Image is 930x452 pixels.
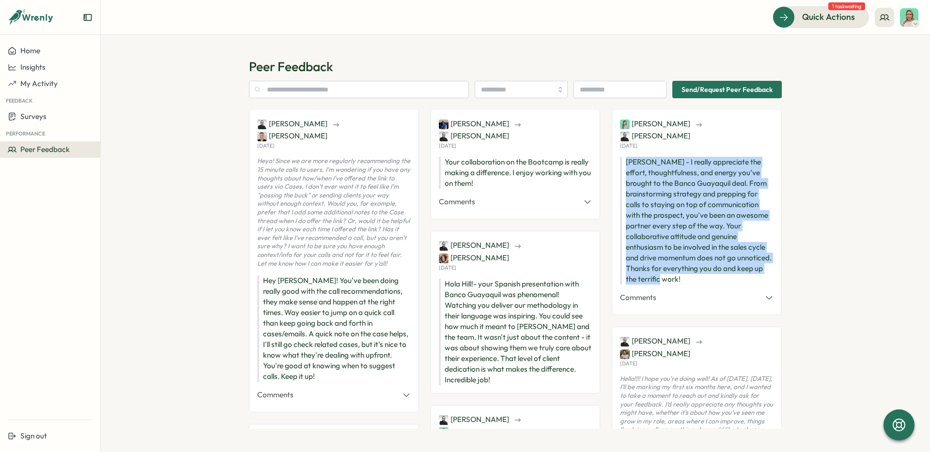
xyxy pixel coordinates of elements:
img: Esteban Aguilar [257,120,267,129]
p: Heya! Since we are more regularly recommending the 15 minute calls to users, I'm wondering if you... [257,157,411,268]
p: Hey [PERSON_NAME]! You've been doing really good with the call recommendations, they make sense a... [257,275,411,382]
img: Rebecca Mitchell [257,132,267,141]
span: Comments [257,390,294,400]
img: Maria Matysik [439,427,449,437]
span: Comments [439,196,475,207]
button: Send/Request Peer Feedback [672,81,782,98]
img: Esteban Aguilar [439,132,449,141]
img: Caroline Krueger [900,8,918,27]
span: [PERSON_NAME] [620,119,690,129]
img: Esteban Aguilar [620,132,630,141]
span: [PERSON_NAME] [620,336,690,347]
span: 1 task waiting [828,2,865,10]
p: Peer Feedback [249,58,782,75]
p: [DATE] [620,143,637,149]
span: Comments [620,292,656,303]
span: [PERSON_NAME] [439,119,509,129]
span: [PERSON_NAME] [257,119,327,129]
span: [PERSON_NAME] [620,131,690,141]
span: [PERSON_NAME] [620,348,690,359]
span: Send/Request Peer Feedback [682,81,773,98]
span: Home [20,46,40,55]
span: Insights [20,62,46,72]
img: Jazmine Simango [439,120,449,129]
span: [PERSON_NAME] [257,131,327,141]
p: Your collaboration on the Bootcamp is really making a difference. I enjoy working with you on them! [439,157,592,189]
img: Andrey Mata Castillo [620,349,630,359]
p: [DATE] [257,143,275,149]
p: [DATE] [439,143,456,149]
span: Sign out [20,431,47,440]
span: Peer Feedback [20,145,70,154]
p: Hola Hill!- your Spanish presentation with Banco Guayaquil was phenomenal! Watching you deliver o... [439,279,592,385]
span: My Activity [20,79,58,88]
span: [PERSON_NAME] [439,414,509,425]
span: [PERSON_NAME] [439,426,509,437]
span: [PERSON_NAME] [439,253,509,263]
span: [PERSON_NAME] [439,131,509,141]
button: Comments [257,390,411,400]
img: Maria Matysik [620,120,630,129]
p: [DATE] [620,361,637,367]
button: Comments [439,196,592,207]
button: Quick Actions [773,6,869,28]
img: Esteban Aguilar [439,415,449,425]
img: Esteban Aguilar [620,337,630,347]
p: [PERSON_NAME] - I really appreciate the effort, thoughtfulness, and energy you’ve brought to the ... [620,157,774,285]
span: [PERSON_NAME] [439,240,509,251]
button: Comments [620,292,774,303]
span: Quick Actions [802,11,855,23]
img: Esteban Aguilar [439,241,449,251]
button: Expand sidebar [83,13,93,22]
img: Hillary Curran [439,254,449,263]
p: [DATE] [439,265,456,271]
span: Surveys [20,112,46,121]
